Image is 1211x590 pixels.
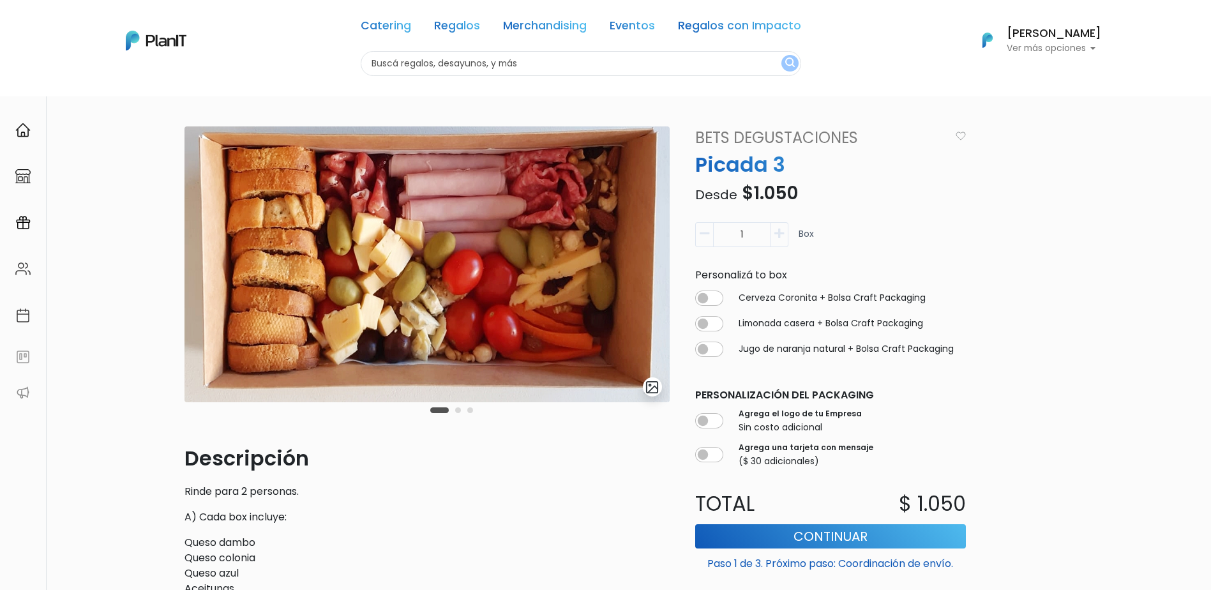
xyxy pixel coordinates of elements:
span: Desde [695,186,737,204]
img: home-e721727adea9d79c4d83392d1f703f7f8bce08238fde08b1acbfd93340b81755.svg [15,123,31,138]
img: people-662611757002400ad9ed0e3c099ab2801c6687ba6c219adb57efc949bc21e19d.svg [15,261,31,276]
a: Regalos con Impacto [678,20,801,36]
img: PlanIt Logo [126,31,186,50]
button: PlanIt Logo [PERSON_NAME] Ver más opciones [966,24,1101,57]
label: Agrega una tarjeta con mensaje [739,442,873,453]
button: Continuar [695,524,966,548]
div: Personalizá to box [688,268,974,283]
input: Buscá regalos, desayunos, y más [361,51,801,76]
img: campaigns-02234683943229c281be62815700db0a1741e53638e28bf9629b52c665b00959.svg [15,215,31,231]
a: Regalos [434,20,480,36]
label: Limonada casera + Bolsa Craft Packaging [739,317,923,330]
img: marketplace-4ceaa7011d94191e9ded77b95e3339b90024bf715f7c57f8cf31f2d8c509eaba.svg [15,169,31,184]
p: Picada 3 [688,149,974,180]
p: Box [799,227,814,252]
p: Personalización del packaging [695,388,966,403]
button: Carousel Page 2 [455,407,461,413]
p: A) Cada box incluye: [184,510,670,525]
p: Rinde para 2 personas. [184,484,670,499]
div: Carousel Pagination [427,402,476,418]
img: search_button-432b6d5273f82d61273b3651a40e1bd1b912527efae98b1b7a1b2c0702e16a8d.svg [785,57,795,70]
button: Carousel Page 3 [467,407,473,413]
img: heart_icon [956,132,966,140]
span: $1.050 [742,181,798,206]
img: calendar-87d922413cdce8b2cf7b7f5f62616a5cf9e4887200fb71536465627b3292af00.svg [15,308,31,323]
p: Total [688,488,831,519]
a: Bets degustaciones [688,126,950,149]
img: PlanIt Logo [974,26,1002,54]
p: ($ 30 adicionales) [739,455,873,468]
a: Catering [361,20,411,36]
button: Carousel Page 1 (Current Slide) [430,407,449,413]
p: Descripción [184,443,670,474]
label: Cerveza Coronita + Bolsa Craft Packaging [739,291,926,305]
img: feedback-78b5a0c8f98aac82b08bfc38622c3050aee476f2c9584af64705fc4e61158814.svg [15,349,31,365]
img: partners-52edf745621dab592f3b2c58e3bca9d71375a7ef29c3b500c9f145b62cc070d4.svg [15,385,31,400]
img: Picada_para_2.jpeg [184,126,670,402]
p: Ver más opciones [1007,44,1101,53]
p: Sin costo adicional [739,421,862,434]
p: $ 1.050 [899,488,966,519]
p: Paso 1 de 3. Próximo paso: Coordinación de envío. [695,551,966,571]
label: Jugo de naranja natural + Bolsa Craft Packaging [739,342,954,356]
a: Eventos [610,20,655,36]
h6: [PERSON_NAME] [1007,28,1101,40]
img: gallery-light [645,380,659,395]
label: Agrega el logo de tu Empresa [739,408,862,420]
a: Merchandising [503,20,587,36]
